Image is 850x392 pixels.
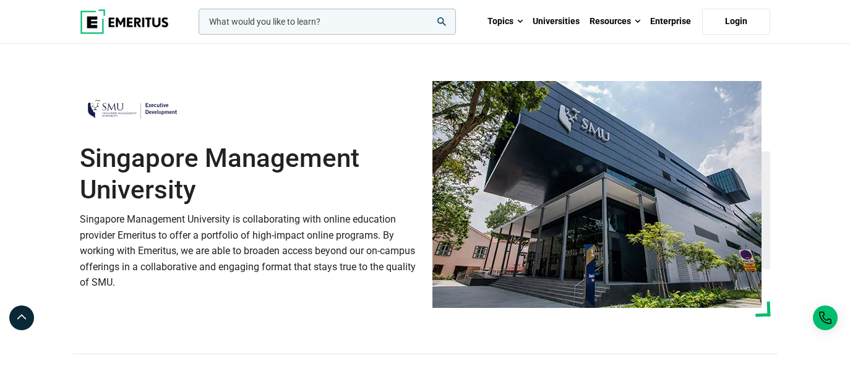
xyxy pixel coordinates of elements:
img: Singapore Management University [432,81,762,308]
img: Singapore Management University [80,91,185,127]
h1: Singapore Management University [80,143,418,205]
a: Login [702,9,770,35]
input: woocommerce-product-search-field-0 [199,9,456,35]
p: Singapore Management University is collaborating with online education provider Emeritus to offer... [80,211,418,291]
